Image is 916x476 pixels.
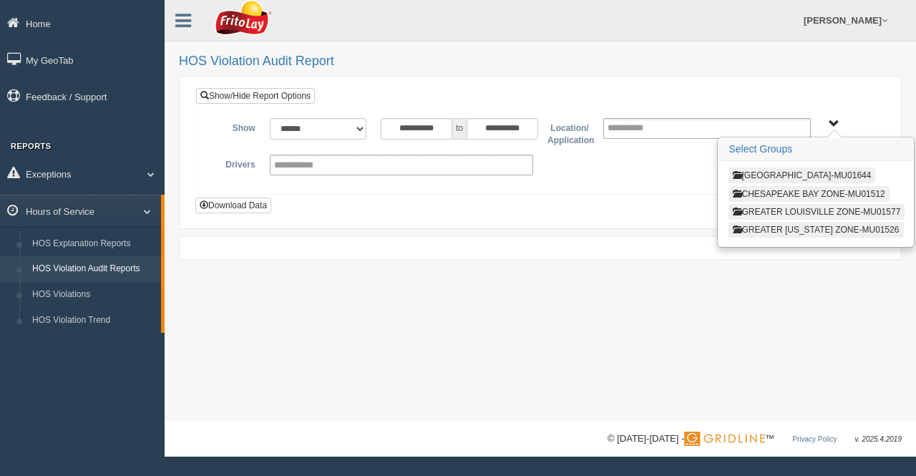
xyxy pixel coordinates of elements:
h2: HOS Violation Audit Report [179,54,902,69]
div: © [DATE]-[DATE] - ™ [608,432,902,447]
span: v. 2025.4.2019 [855,435,902,443]
a: HOS Violation Audit Reports [26,256,161,282]
button: CHESAPEAKE BAY ZONE-MU01512 [729,186,889,202]
a: HOS Violation Trend [26,308,161,334]
label: Show [207,118,263,135]
a: Privacy Policy [792,435,837,443]
button: [GEOGRAPHIC_DATA]-MU01644 [729,167,875,183]
button: GREATER [US_STATE] ZONE-MU01526 [729,222,903,238]
h3: Select Groups [718,138,913,161]
label: Location/ Application [540,118,596,147]
a: HOS Explanation Reports [26,231,161,257]
a: HOS Violations [26,282,161,308]
span: to [452,118,467,140]
label: Drivers [207,155,263,172]
button: Download Data [195,198,271,213]
button: GREATER LOUISVILLE ZONE-MU01577 [729,204,905,220]
a: Show/Hide Report Options [196,88,315,104]
img: Gridline [684,432,765,446]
